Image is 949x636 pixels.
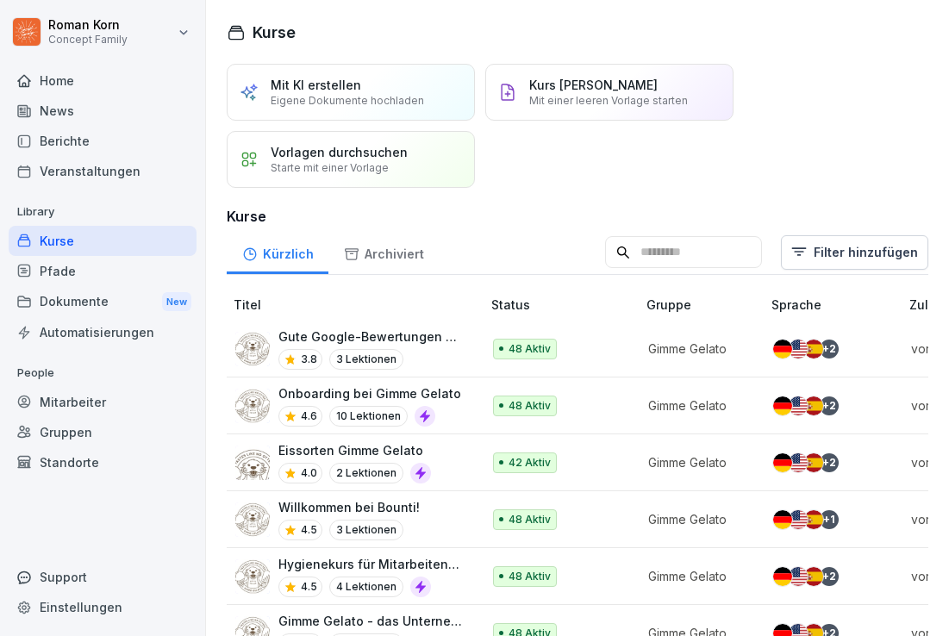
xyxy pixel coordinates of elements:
[648,340,744,358] p: Gimme Gelato
[271,161,389,174] p: Starte mit einer Vorlage
[9,592,197,622] a: Einstellungen
[301,579,317,595] p: 4.5
[9,359,197,387] p: People
[773,396,792,415] img: de.svg
[329,406,408,427] p: 10 Lektionen
[227,206,928,227] h3: Kurse
[329,463,403,483] p: 2 Lektionen
[328,230,439,274] a: Archiviert
[529,78,658,92] p: Kurs [PERSON_NAME]
[329,577,403,597] p: 4 Lektionen
[789,453,808,472] img: us.svg
[773,567,792,586] img: de.svg
[9,387,197,417] a: Mitarbeiter
[329,520,403,540] p: 3 Lektionen
[820,396,839,415] div: + 2
[9,65,197,96] a: Home
[773,510,792,529] img: de.svg
[278,555,464,573] p: Hygienekurs für Mitarbeitende im Eiscreme Verkauf
[804,396,823,415] img: es.svg
[509,455,551,471] p: 42 Aktiv
[789,340,808,359] img: us.svg
[9,156,197,186] a: Veranstaltungen
[48,34,128,46] p: Concept Family
[9,226,197,256] a: Kurse
[271,94,424,107] p: Eigene Dokumente hochladen
[301,408,317,424] p: 4.6
[9,96,197,126] a: News
[227,230,328,274] a: Kürzlich
[773,340,792,359] img: de.svg
[278,441,431,459] p: Eissorten Gimme Gelato
[9,417,197,447] a: Gruppen
[789,510,808,529] img: us.svg
[9,126,197,156] a: Berichte
[529,94,688,107] p: Mit einer leeren Vorlage starten
[278,612,464,630] p: Gimme Gelato - das Unternehmen
[804,510,823,529] img: es.svg
[509,569,551,584] p: 48 Aktiv
[9,286,197,318] a: DokumenteNew
[648,396,744,415] p: Gimme Gelato
[48,18,128,33] p: Roman Korn
[820,340,839,359] div: + 2
[648,567,744,585] p: Gimme Gelato
[789,567,808,586] img: us.svg
[648,510,744,528] p: Gimme Gelato
[804,567,823,586] img: es.svg
[301,522,317,538] p: 4.5
[509,341,551,357] p: 48 Aktiv
[820,453,839,472] div: + 2
[278,327,464,346] p: Gute Google-Bewertungen erhalten 🌟
[781,235,928,270] button: Filter hinzufügen
[301,465,317,481] p: 4.0
[771,296,902,314] p: Sprache
[278,384,461,402] p: Onboarding bei Gimme Gelato
[491,296,640,314] p: Status
[804,453,823,472] img: es.svg
[9,198,197,226] p: Library
[820,567,839,586] div: + 2
[648,453,744,471] p: Gimme Gelato
[9,562,197,592] div: Support
[271,145,408,159] p: Vorlagen durchsuchen
[646,296,765,314] p: Gruppe
[235,559,270,594] img: kj9r94j142016hv584192h12.png
[301,352,317,367] p: 3.8
[9,256,197,286] a: Pfade
[253,21,296,44] h1: Kurse
[820,510,839,529] div: + 1
[235,389,270,423] img: lqekh1woslux80ab1co6sfi4.png
[278,498,420,516] p: Willkommen bei Bounti!
[235,502,270,537] img: ah1qbu52n80eyvlo19tsdykk.png
[162,292,191,312] div: New
[773,453,792,472] img: de.svg
[9,317,197,347] a: Automatisierungen
[234,296,484,314] p: Titel
[271,78,361,92] p: Mit KI erstellen
[235,446,270,480] img: p52xs7ylq7vmisini7vkow70.png
[9,447,197,477] a: Standorte
[329,349,403,370] p: 3 Lektionen
[789,396,808,415] img: us.svg
[235,332,270,366] img: pbhyoc9otu28u774gy5ovz9b.png
[804,340,823,359] img: es.svg
[9,286,197,318] div: Dokumente
[509,398,551,414] p: 48 Aktiv
[509,512,551,527] p: 48 Aktiv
